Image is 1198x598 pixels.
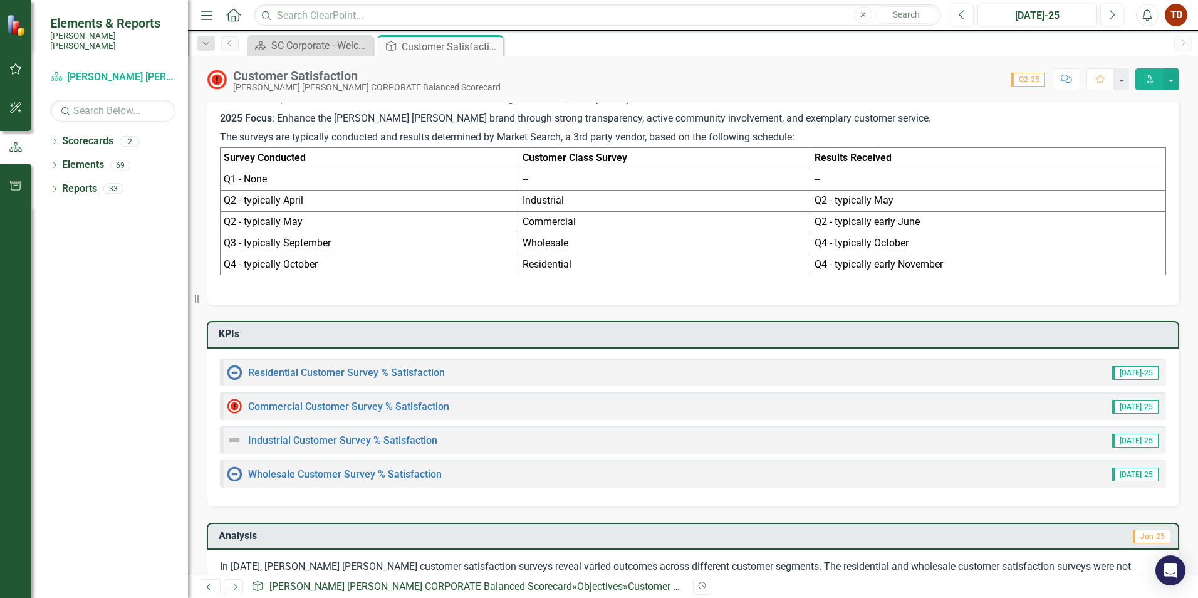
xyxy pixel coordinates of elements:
[811,211,1166,233] td: Q2 - typically early June
[50,31,175,51] small: [PERSON_NAME] [PERSON_NAME]
[220,112,272,124] strong: 2025 Focus
[1155,555,1185,585] div: Open Intercom Messenger
[219,530,691,542] h3: Analysis
[815,152,892,164] strong: Results Received
[1112,400,1159,414] span: [DATE]-25
[207,70,227,90] img: High Alert
[1112,468,1159,481] span: [DATE]-25
[1165,4,1187,26] button: TD
[221,191,519,212] td: Q2 - typically April
[233,69,501,83] div: Customer Satisfaction
[227,433,242,448] img: Not Defined
[221,169,519,191] td: Q1 - None
[50,70,175,85] a: [PERSON_NAME] [PERSON_NAME] CORPORATE Balanced Scorecard
[269,580,572,592] a: [PERSON_NAME] [PERSON_NAME] CORPORATE Balanced Scorecard
[6,14,28,36] img: ClearPoint Strategy
[811,233,1166,254] td: Q4 - typically October
[227,466,242,481] img: No Information
[523,152,627,164] strong: Customer Class Survey
[982,8,1093,23] div: [DATE]-25
[254,4,941,26] input: Search ClearPoint...
[875,6,938,24] button: Search
[248,434,437,446] a: Industrial Customer Survey % Satisfaction​
[220,109,1166,129] p: : Enhance the [PERSON_NAME] [PERSON_NAME] brand through strong transparency, active community inv...
[220,128,1166,147] p: The surveys are typically conducted and results determined by Market Search, a 3rd party vendor, ...
[221,211,519,233] td: Q2 - typically May
[62,134,113,149] a: Scorecards
[248,367,445,379] a: Residential Customer Survey % Satisfaction​
[110,160,130,170] div: 69
[1112,366,1159,380] span: [DATE]-25
[893,9,920,19] span: Search
[221,233,519,254] td: Q3 - typically September
[271,38,370,53] div: SC Corporate - Welcome to ClearPoint
[62,158,104,172] a: Elements
[402,39,500,55] div: Customer Satisfaction
[221,254,519,275] td: Q4 - typically October
[219,328,1172,340] h3: KPIs
[251,580,684,594] div: » »
[628,580,727,592] div: Customer Satisfaction
[248,468,442,480] a: Wholesale Customer Survey % Satisfaction​
[519,191,811,212] td: Industrial
[519,254,811,275] td: Residential
[519,233,811,254] td: Wholesale
[1133,530,1170,543] span: Jun-25
[120,136,140,147] div: 2
[224,152,306,164] strong: Survey Conducted
[1011,73,1045,87] span: Q2-25
[577,580,623,592] a: Objectives
[248,401,449,412] a: Commercial Customer Survey % Satisfaction​
[519,169,811,191] td: --
[62,182,97,196] a: Reports
[1112,434,1159,448] span: [DATE]-25
[50,100,175,122] input: Search Below...
[227,399,242,414] img: Not Meeting Target
[103,184,123,194] div: 33
[251,38,370,53] a: SC Corporate - Welcome to ClearPoint
[811,254,1166,275] td: Q4 - typically early November
[227,365,242,380] img: No Information
[977,4,1097,26] button: [DATE]-25
[50,16,175,31] span: Elements & Reports
[519,211,811,233] td: Commercial
[811,191,1166,212] td: Q2 - typically May
[811,169,1166,191] td: --
[233,83,501,92] div: [PERSON_NAME] [PERSON_NAME] CORPORATE Balanced Scorecard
